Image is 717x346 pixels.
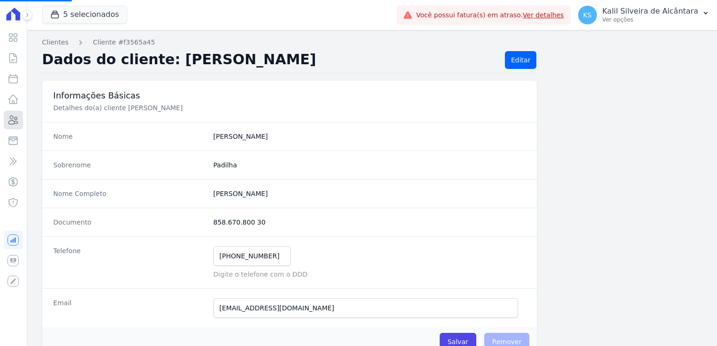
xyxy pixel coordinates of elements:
[603,7,698,16] p: Kalil Silveira de Alcântara
[505,51,536,69] a: Editar
[42,6,127,23] button: 5 selecionados
[42,38,702,47] nav: Breadcrumb
[53,90,526,101] h3: Informações Básicas
[214,218,526,227] dd: 858.670.800 30
[53,298,206,318] dt: Email
[53,132,206,141] dt: Nome
[583,12,592,18] span: KS
[416,10,564,20] span: Você possui fatura(s) em atraso.
[571,2,717,28] button: KS Kalil Silveira de Alcântara Ver opções
[523,11,564,19] a: Ver detalhes
[53,103,369,113] p: Detalhes do(a) cliente [PERSON_NAME]
[42,51,497,69] h2: Dados do cliente: [PERSON_NAME]
[53,189,206,198] dt: Nome Completo
[93,38,155,47] a: Cliente #f3565a45
[53,160,206,170] dt: Sobrenome
[214,132,526,141] dd: [PERSON_NAME]
[214,160,526,170] dd: Padilha
[53,218,206,227] dt: Documento
[214,189,526,198] dd: [PERSON_NAME]
[53,246,206,279] dt: Telefone
[603,16,698,23] p: Ver opções
[214,270,526,279] p: Digite o telefone com o DDD
[42,38,69,47] a: Clientes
